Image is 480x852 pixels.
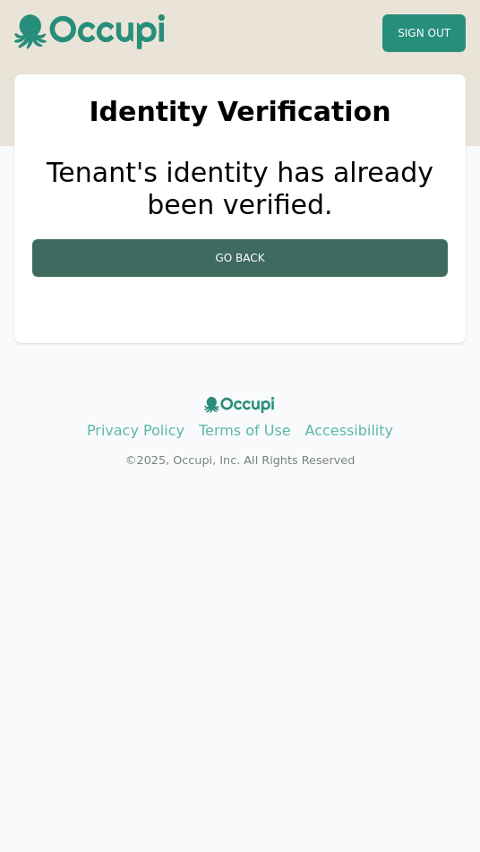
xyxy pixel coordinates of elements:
[32,96,448,128] h1: Identity Verification
[305,422,393,439] a: Accessibility
[125,453,356,467] small: © 2025 , Occupi, Inc. All Rights Reserved
[382,14,466,52] button: Sign Out
[32,157,448,221] h1: Tenant's identity has already been verified.
[199,422,291,439] a: Terms of Use
[32,239,448,277] button: Go Back
[87,422,184,439] a: Privacy Policy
